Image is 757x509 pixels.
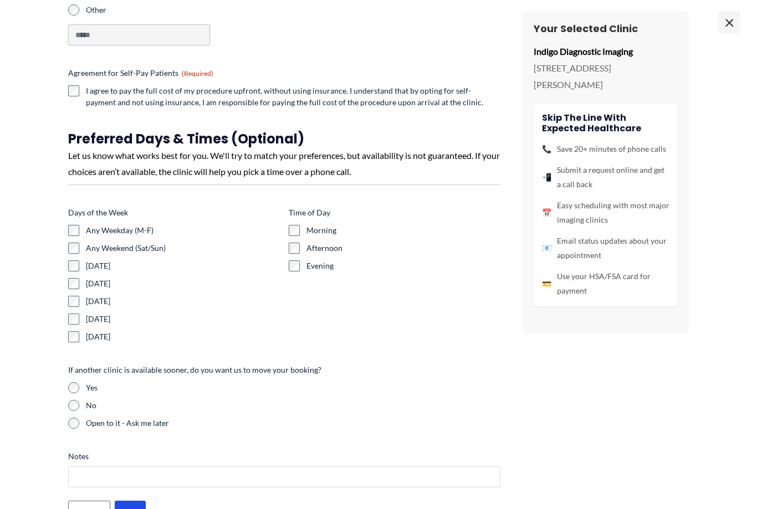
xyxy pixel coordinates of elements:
legend: If another clinic is available sooner, do you want us to move your booking? [68,364,321,376]
span: 📲 [542,170,551,184]
label: Open to it - Ask me later [86,418,500,429]
li: Save 20+ minutes of phone calls [542,142,669,156]
label: [DATE] [86,296,280,307]
h4: Skip the line with Expected Healthcare [542,112,669,133]
span: 📅 [542,205,551,220]
li: Use your HSA/FSA card for payment [542,269,669,298]
label: [DATE] [86,313,280,325]
p: [STREET_ADDRESS][PERSON_NAME] [534,60,678,92]
label: Evening [306,260,500,271]
label: [DATE] [86,331,280,342]
span: 💳 [542,276,551,291]
div: Let us know what works best for you. We'll try to match your preferences, but availability is not... [68,147,500,180]
p: Indigo Diagnostic Imaging [534,43,678,60]
legend: Days of the Week [68,207,128,218]
li: Submit a request online and get a call back [542,163,669,192]
label: Other [86,4,280,16]
legend: Agreement for Self-Pay Patients [68,68,213,79]
span: 📞 [542,142,551,156]
label: [DATE] [86,260,280,271]
label: Afternoon [306,243,500,254]
label: Any Weekday (M-F) [86,225,280,236]
span: × [718,11,740,33]
label: Any Weekend (Sat/Sun) [86,243,280,254]
label: I agree to pay the full cost of my procedure upfront, without using insurance. I understand that ... [86,85,500,107]
input: Other Choice, please specify [68,24,210,45]
h3: Your Selected Clinic [534,22,678,35]
label: Morning [306,225,500,236]
li: Easy scheduling with most major imaging clinics [542,198,669,227]
span: (Required) [182,69,213,78]
label: Notes [68,451,500,462]
label: Yes [86,382,500,393]
span: 📧 [542,241,551,255]
label: No [86,400,500,411]
h3: Preferred Days & Times (Optional) [68,130,500,147]
li: Email status updates about your appointment [542,234,669,263]
legend: Time of Day [289,207,330,218]
label: [DATE] [86,278,280,289]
